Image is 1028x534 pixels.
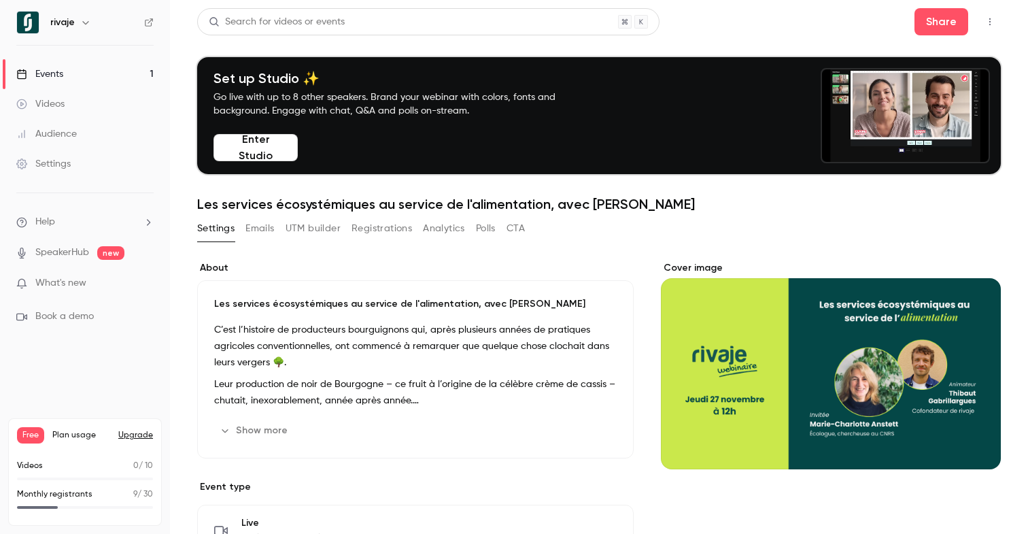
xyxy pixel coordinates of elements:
[213,90,587,118] p: Go live with up to 8 other speakers. Brand your webinar with colors, fonts and background. Engage...
[214,322,617,371] p: C’est l’histoire de producteurs bourguignons qui, après plusieurs années de pratiques agricoles c...
[35,276,86,290] span: What's new
[352,218,412,239] button: Registrations
[214,420,296,441] button: Show more
[197,196,1001,212] h1: Les services écosystémiques au service de l'alimentation, avec [PERSON_NAME]
[914,8,968,35] button: Share
[286,218,341,239] button: UTM builder
[133,488,153,501] p: / 30
[35,215,55,229] span: Help
[17,427,44,444] span: Free
[16,127,77,141] div: Audience
[35,246,89,260] a: SpeakerHub
[241,516,354,530] span: Live
[17,488,92,501] p: Monthly registrants
[16,215,154,229] li: help-dropdown-opener
[213,134,298,161] button: Enter Studio
[35,310,94,324] span: Book a demo
[197,261,634,275] label: About
[661,261,1001,469] section: Cover image
[214,297,617,311] p: Les services écosystémiques au service de l'alimentation, avec [PERSON_NAME]
[133,462,139,470] span: 0
[214,376,617,409] p: Leur production de noir de Bourgogne – ce fruit à l’origine de la célèbre crème de cassis – chuta...
[50,16,75,29] h6: rivaje
[133,460,153,472] p: / 10
[661,261,1001,275] label: Cover image
[133,490,137,499] span: 9
[97,246,124,260] span: new
[16,157,71,171] div: Settings
[118,430,153,441] button: Upgrade
[245,218,274,239] button: Emails
[209,15,345,29] div: Search for videos or events
[213,70,587,86] h4: Set up Studio ✨
[17,460,43,472] p: Videos
[17,12,39,33] img: rivaje
[476,218,496,239] button: Polls
[16,67,63,81] div: Events
[52,430,110,441] span: Plan usage
[423,218,465,239] button: Analytics
[507,218,525,239] button: CTA
[16,97,65,111] div: Videos
[197,218,235,239] button: Settings
[197,480,634,494] p: Event type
